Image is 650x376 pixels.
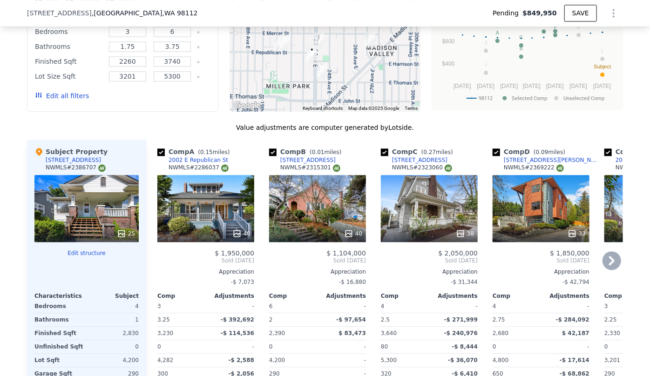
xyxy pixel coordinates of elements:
[361,28,379,51] div: 428 27th Ave E
[530,149,569,155] span: ( miles)
[336,316,366,323] span: -$ 97,654
[269,330,285,336] span: 2,390
[200,149,213,155] span: 0.15
[512,95,547,101] text: Selected Comp
[546,82,564,89] text: [DATE]
[206,292,254,300] div: Adjustments
[280,164,340,172] div: NWMLS # 2315301
[229,357,254,363] span: -$ 2,588
[568,229,586,238] div: 33
[479,95,493,101] text: 98112
[381,292,429,300] div: Comp
[604,343,608,350] span: 0
[312,149,325,155] span: 0.01
[157,303,161,309] span: 3
[46,164,106,172] div: NWMLS # 2386707
[381,268,478,275] div: Appreciation
[448,357,478,363] span: -$ 36,070
[194,149,233,155] span: ( miles)
[451,279,478,285] span: -$ 31,344
[232,100,263,112] img: Google
[381,343,388,350] span: 80
[556,316,589,323] span: -$ 284,092
[604,303,608,309] span: 3
[339,279,366,285] span: -$ 16,880
[485,61,487,67] text: I
[562,279,589,285] span: -$ 42,794
[157,330,173,336] span: 3,230
[27,8,92,18] span: [STREET_ADDRESS]
[381,257,478,264] span: Sold [DATE]
[157,292,206,300] div: Comp
[543,340,589,353] div: -
[381,357,397,363] span: 5,300
[556,164,564,172] img: NWMLS Logo
[442,38,455,44] text: $600
[306,149,345,155] span: ( miles)
[500,82,518,89] text: [DATE]
[520,46,523,51] text: B
[563,95,604,101] text: Unselected Comp
[601,47,604,53] text: L
[452,343,478,350] span: -$ 8,444
[438,249,478,257] span: $ 2,050,000
[231,279,254,285] span: -$ 7,073
[269,268,366,275] div: Appreciation
[35,55,103,68] div: Finished Sqft
[271,31,288,54] div: 2002 E Republican St
[34,300,85,313] div: Bedrooms
[157,147,233,156] div: Comp A
[269,156,336,164] a: [STREET_ADDRESS]
[196,45,200,49] button: Clear
[88,340,139,353] div: 0
[157,268,254,275] div: Appreciation
[196,75,200,79] button: Clear
[208,340,254,353] div: -
[208,300,254,313] div: -
[541,292,589,300] div: Adjustments
[318,292,366,300] div: Adjustments
[381,330,397,336] span: 3,640
[493,343,496,350] span: 0
[303,105,343,112] button: Keyboard shortcuts
[232,229,251,238] div: 40
[493,292,541,300] div: Comp
[34,354,85,367] div: Lot Sqft
[493,330,508,336] span: 2,680
[604,330,620,336] span: 2,330
[560,357,589,363] span: -$ 17,614
[454,82,471,89] text: [DATE]
[392,156,447,164] div: [STREET_ADDRESS]
[564,5,597,21] button: SAVE
[34,147,108,156] div: Subject Property
[303,41,321,64] div: 401 23rd Ave E
[157,343,161,350] span: 0
[88,354,139,367] div: 4,200
[34,327,85,340] div: Finished Sqft
[429,292,478,300] div: Adjustments
[442,60,455,67] text: $400
[269,147,345,156] div: Comp B
[554,24,557,29] text: F
[157,357,173,363] span: 4,282
[493,257,589,264] span: Sold [DATE]
[381,147,457,156] div: Comp C
[87,292,139,300] div: Subject
[562,330,589,336] span: $ 42,187
[496,30,500,35] text: A
[27,123,623,132] div: Value adjustments are computer generated by Lotside .
[594,63,611,69] text: Subject
[543,300,589,313] div: -
[157,257,254,264] span: Sold [DATE]
[46,156,101,164] div: [STREET_ADDRESS]
[34,249,139,257] button: Edit structure
[35,91,89,101] button: Edit all filters
[162,9,197,17] span: , WA 98112
[381,156,447,164] a: [STREET_ADDRESS]
[604,357,620,363] span: 3,201
[117,229,135,238] div: 25
[493,156,601,164] a: [STREET_ADDRESS][PERSON_NAME]
[319,300,366,313] div: -
[269,357,285,363] span: 4,200
[269,292,318,300] div: Comp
